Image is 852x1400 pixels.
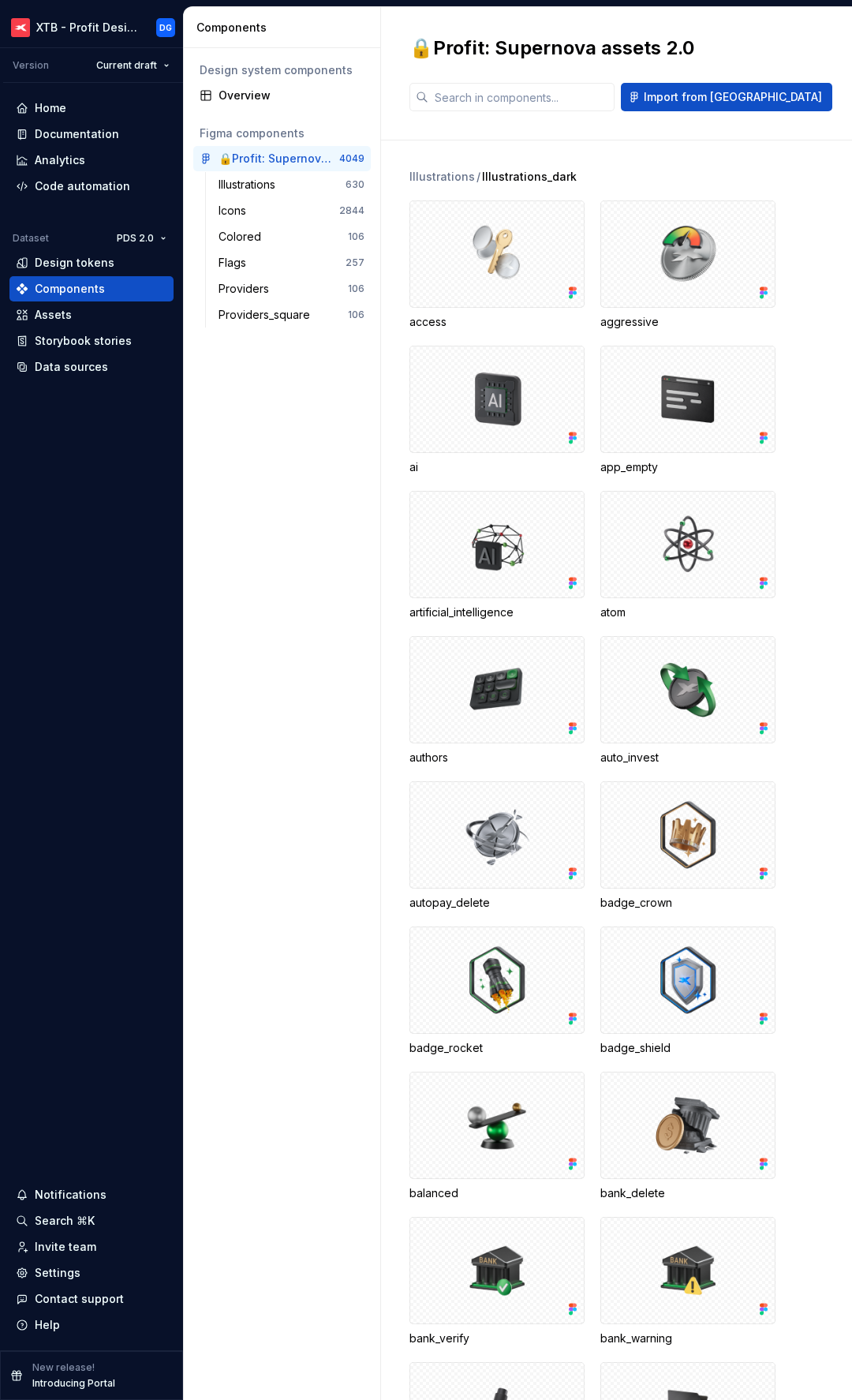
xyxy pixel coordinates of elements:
div: ai [409,346,585,475]
div: Dataset [13,232,49,245]
a: Components [9,276,174,301]
div: Help [35,1317,60,1333]
span: Current draft [96,59,157,72]
div: Illustrations [409,169,475,185]
div: Icons [219,203,252,219]
span: Illustrations_dark [482,169,577,185]
a: Storybook stories [9,328,174,354]
div: bank_warning [600,1217,775,1346]
div: aggressive [600,200,775,330]
div: app_empty [600,459,775,475]
div: Settings [35,1265,80,1281]
a: 🔒Profit: Supernova assets 2.04049 [193,146,371,171]
div: bank_delete [600,1185,775,1201]
a: Assets [9,302,174,328]
div: bank_verify [409,1217,585,1346]
button: Notifications [9,1182,174,1207]
div: Documentation [35,126,119,142]
div: auto_invest [600,636,775,766]
p: New release! [32,1361,95,1374]
div: autopay_delete [409,895,585,911]
div: artificial_intelligence [409,491,585,620]
div: Version [13,59,49,72]
div: XTB - Profit Design System [36,20,137,36]
div: Invite team [35,1239,96,1255]
a: Providers_square106 [212,302,371,328]
p: Introducing Portal [32,1377,115,1390]
button: Contact support [9,1286,174,1312]
div: authors [409,750,585,766]
div: ai [409,459,585,475]
a: Settings [9,1260,174,1286]
div: 257 [346,256,364,269]
div: DG [159,21,172,34]
div: 630 [346,178,364,191]
a: Providers106 [212,276,371,301]
div: badge_rocket [409,926,585,1056]
div: balanced [409,1185,585,1201]
a: Home [9,95,174,121]
div: badge_shield [600,926,775,1056]
a: Flags257 [212,250,371,275]
div: Design system components [200,62,364,78]
button: PDS 2.0 [110,227,174,249]
div: 106 [348,283,364,295]
a: Overview [193,83,371,108]
div: artificial_intelligence [409,605,585,620]
div: Flags [219,255,252,271]
div: balanced [409,1072,585,1201]
a: Analytics [9,148,174,173]
div: badge_shield [600,1040,775,1056]
button: XTB - Profit Design SystemDG [3,10,180,44]
div: Home [35,100,66,116]
button: Help [9,1312,174,1338]
a: Design tokens [9,250,174,275]
div: Assets [35,307,72,323]
div: access [409,314,585,330]
button: Current draft [89,54,177,77]
div: Analytics [35,152,85,168]
a: Icons2844 [212,198,371,223]
div: access [409,200,585,330]
div: auto_invest [600,750,775,766]
div: 2844 [339,204,364,217]
a: Invite team [9,1234,174,1260]
div: 4049 [339,152,364,165]
a: Illustrations630 [212,172,371,197]
div: app_empty [600,346,775,475]
div: Illustrations [219,177,282,193]
div: Data sources [35,359,108,375]
div: bank_verify [409,1331,585,1346]
div: atom [600,491,775,620]
div: badge_crown [600,781,775,911]
div: Overview [219,88,364,103]
div: Storybook stories [35,333,132,349]
a: Data sources [9,354,174,380]
div: Code automation [35,178,130,194]
div: Components [196,20,374,36]
div: Contact support [35,1291,124,1307]
div: Figma components [200,125,364,141]
div: badge_rocket [409,1040,585,1056]
div: Design tokens [35,255,114,271]
div: atom [600,605,775,620]
div: Notifications [35,1187,106,1203]
div: authors [409,636,585,766]
span: Import from [GEOGRAPHIC_DATA] [644,89,822,105]
div: autopay_delete [409,781,585,911]
span: PDS 2.0 [117,232,154,245]
span: / [476,169,480,185]
a: Code automation [9,174,174,199]
div: 🔒Profit: Supernova assets 2.0 [219,151,336,167]
a: Documentation [9,122,174,147]
button: Search ⌘K [9,1208,174,1233]
div: Colored [219,229,267,245]
div: Providers [219,281,275,297]
input: Search in components... [428,83,615,111]
div: Components [35,281,105,297]
div: badge_crown [600,895,775,911]
a: Colored106 [212,224,371,249]
div: 106 [348,230,364,243]
button: Import from [GEOGRAPHIC_DATA] [621,83,832,111]
img: 69bde2f7-25a0-4577-ad58-aa8b0b39a544.png [11,18,30,37]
